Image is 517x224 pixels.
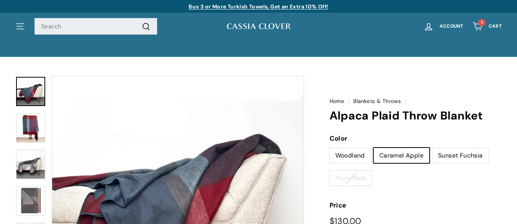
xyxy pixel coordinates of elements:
img: Alpaca Plaid Throw Blanket [16,186,45,216]
img: Alpaca Plaid Throw Blanket [16,150,45,179]
label: Sunset Fuchsia [432,148,489,163]
span: Account [440,24,463,29]
a: Account [419,15,468,38]
a: Cart [468,15,506,38]
a: Blankets & Throws [353,98,401,105]
label: Caramel Apple [374,148,429,163]
h1: Alpaca Plaid Throw Blanket [330,110,502,122]
label: Color [330,133,502,144]
a: Buy 3 or More Turkish Towels, Get an Extra 10% Off! [189,3,328,10]
span: 1 [481,20,483,26]
label: Price [330,200,502,211]
span: Cart [489,24,502,29]
img: Alpaca Plaid Throw Blanket [16,113,45,143]
input: Search [34,18,157,35]
nav: breadcrumbs [330,97,502,106]
a: Home [330,98,345,105]
span: / [346,98,352,105]
span: / [403,98,409,105]
a: Alpaca Plaid Throw Blanket [16,77,45,106]
label: Plum Plaid [330,171,372,186]
label: Woodland [330,148,371,163]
